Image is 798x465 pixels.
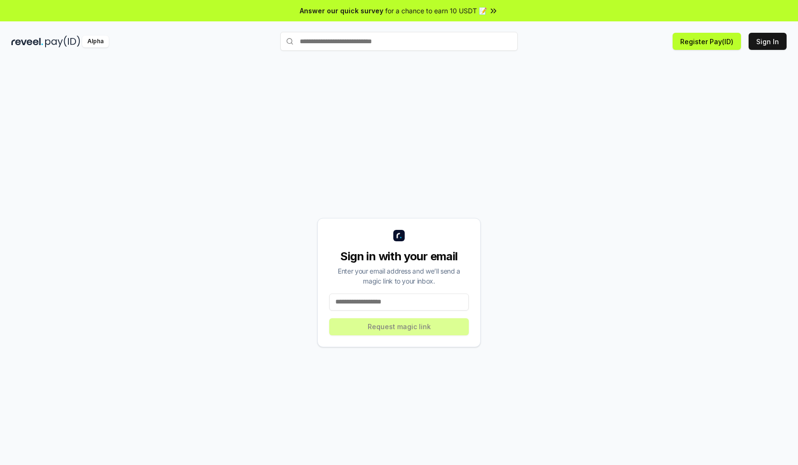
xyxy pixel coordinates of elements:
span: for a chance to earn 10 USDT 📝 [385,6,487,16]
div: Sign in with your email [329,249,469,264]
img: reveel_dark [11,36,43,47]
span: Answer our quick survey [300,6,383,16]
img: logo_small [393,230,405,241]
img: pay_id [45,36,80,47]
div: Enter your email address and we’ll send a magic link to your inbox. [329,266,469,286]
button: Register Pay(ID) [673,33,741,50]
button: Sign In [749,33,787,50]
div: Alpha [82,36,109,47]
